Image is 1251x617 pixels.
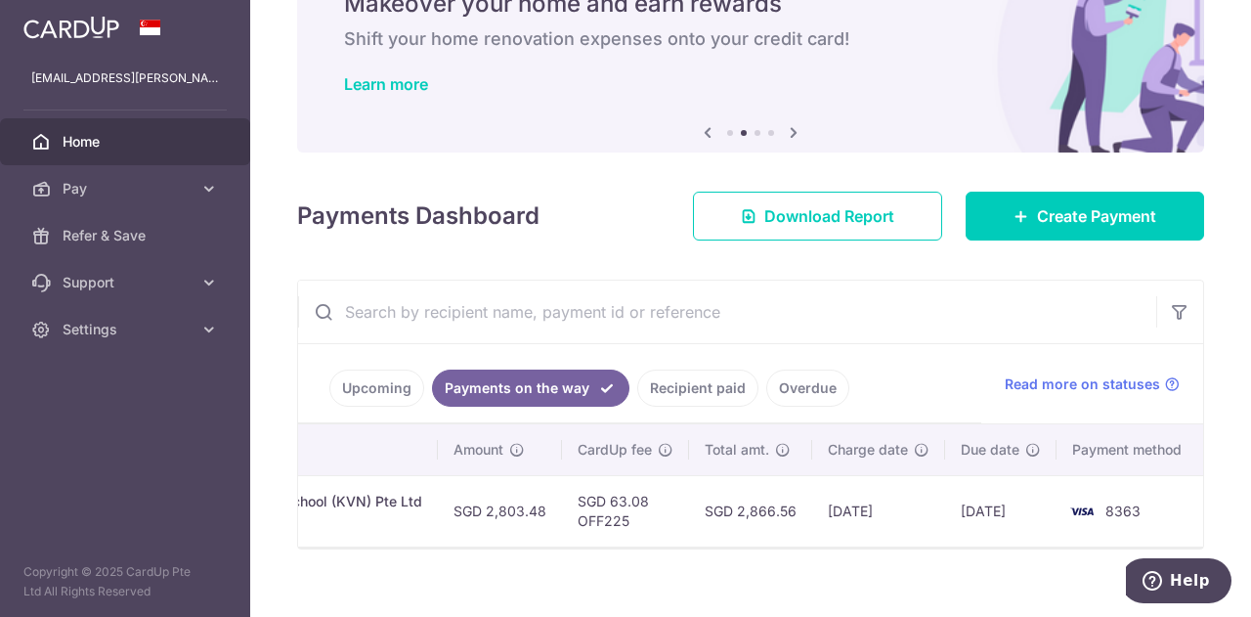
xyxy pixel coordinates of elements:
span: Support [63,273,192,292]
span: Create Payment [1037,204,1156,228]
span: CardUp fee [578,440,652,460]
td: [DATE] [945,475,1057,547]
p: [EMAIL_ADDRESS][PERSON_NAME][DOMAIN_NAME] [31,68,219,88]
a: Create Payment [966,192,1204,241]
td: SGD 2,866.56 [689,475,812,547]
iframe: Opens a widget where you can find more information [1126,558,1231,607]
span: Due date [961,440,1019,460]
h4: Payments Dashboard [297,198,539,234]
a: Upcoming [329,370,424,407]
img: Bank Card [1062,500,1101,523]
th: Payment method [1057,424,1205,475]
span: Pay [63,179,192,198]
span: 8363 [1105,503,1141,519]
td: SGD 2,803.48 [438,475,562,547]
input: Search by recipient name, payment id or reference [298,281,1156,343]
a: Payments on the way [432,370,629,407]
a: Overdue [766,370,849,407]
span: Download Report [764,204,894,228]
span: Read more on statuses [1005,375,1160,394]
span: Refer & Save [63,226,192,245]
td: SGD 63.08 OFF225 [562,475,689,547]
span: Settings [63,320,192,339]
td: [DATE] [812,475,945,547]
img: CardUp [23,16,119,39]
a: Read more on statuses [1005,375,1180,394]
a: Recipient paid [637,370,758,407]
span: Home [63,132,192,152]
a: Download Report [693,192,942,241]
span: Amount [453,440,503,460]
a: Learn more [344,74,428,94]
span: Charge date [828,440,908,460]
h6: Shift your home renovation expenses onto your credit card! [344,27,1157,51]
span: Total amt. [705,440,769,460]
